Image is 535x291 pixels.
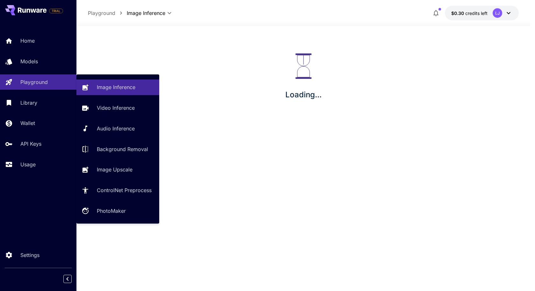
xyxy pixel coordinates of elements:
[20,78,48,86] p: Playground
[285,89,322,100] p: Loading...
[20,58,38,65] p: Models
[20,161,36,168] p: Usage
[445,6,519,20] button: $0.2989
[88,9,127,17] nav: breadcrumb
[76,80,159,95] a: Image Inference
[68,273,76,285] div: Collapse sidebar
[20,140,41,148] p: API Keys
[76,141,159,157] a: Background Removal
[76,162,159,177] a: Image Upscale
[76,100,159,116] a: Video Inference
[63,275,72,283] button: Collapse sidebar
[127,9,165,17] span: Image Inference
[49,7,63,15] span: Add your payment card to enable full platform functionality.
[97,145,148,153] p: Background Removal
[20,37,35,45] p: Home
[493,8,502,18] div: LJ
[20,119,35,127] p: Wallet
[97,125,135,132] p: Audio Inference
[451,10,465,16] span: $0.30
[76,203,159,219] a: PhotoMaker
[97,104,135,112] p: Video Inference
[465,10,488,16] span: credits left
[76,183,159,198] a: ControlNet Preprocess
[97,207,126,215] p: PhotoMaker
[76,121,159,136] a: Audio Inference
[49,9,63,13] span: TRIAL
[97,166,132,173] p: Image Upscale
[20,251,39,259] p: Settings
[20,99,37,107] p: Library
[97,186,152,194] p: ControlNet Preprocess
[451,10,488,17] div: $0.2989
[88,9,115,17] p: Playground
[97,83,135,91] p: Image Inference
